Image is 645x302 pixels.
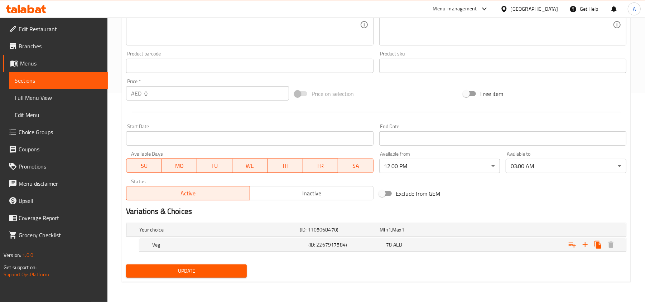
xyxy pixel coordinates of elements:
[396,189,441,198] span: Exclude from GEM
[384,8,613,42] textarea: نودلز مقلية مع الخضار
[338,159,374,173] button: SA
[401,225,404,234] span: 1
[22,250,33,260] span: 1.0.0
[3,158,108,175] a: Promotions
[270,161,300,171] span: TH
[268,159,303,173] button: TH
[126,159,162,173] button: SU
[126,186,250,200] button: Active
[165,161,194,171] span: MO
[3,141,108,158] a: Coupons
[308,241,384,248] h5: (ID: 2267917584)
[9,106,108,123] a: Edit Menu
[19,162,102,171] span: Promotions
[162,159,197,173] button: MO
[250,186,374,200] button: Inactive
[380,225,388,234] span: Min
[433,5,477,13] div: Menu-management
[3,209,108,226] a: Coverage Report
[19,42,102,50] span: Branches
[200,161,230,171] span: TU
[592,238,605,251] button: Clone new choice
[379,59,626,73] input: Please enter product sku
[3,123,108,141] a: Choice Groups
[131,8,360,42] textarea: Stir-fried noodles with vegetables
[129,188,247,199] span: Active
[19,214,102,222] span: Coverage Report
[9,72,108,89] a: Sections
[20,59,102,68] span: Menus
[300,226,377,233] h5: (ID: 1105068470)
[126,59,373,73] input: Please enter product barcode
[3,175,108,192] a: Menu disclaimer
[235,161,265,171] span: WE
[19,196,102,205] span: Upsell
[131,89,141,98] p: AED
[605,238,617,251] button: Delete Veg
[511,5,558,13] div: [GEOGRAPHIC_DATA]
[126,264,247,278] button: Update
[144,86,289,101] input: Please enter price
[3,38,108,55] a: Branches
[19,25,102,33] span: Edit Restaurant
[15,76,102,85] span: Sections
[139,238,626,251] div: Expand
[3,20,108,38] a: Edit Restaurant
[579,238,592,251] button: Add new choice
[3,192,108,209] a: Upsell
[232,159,268,173] button: WE
[19,231,102,239] span: Grocery Checklist
[566,238,579,251] button: Add choice group
[506,159,626,173] div: 03:00 AM
[19,179,102,188] span: Menu disclaimer
[3,55,108,72] a: Menus
[132,267,241,276] span: Update
[388,225,391,234] span: 1
[380,226,457,233] div: ,
[197,159,232,173] button: TU
[312,89,354,98] span: Price on selection
[9,89,108,106] a: Full Menu View
[19,128,102,136] span: Choice Groups
[392,225,401,234] span: Max
[126,206,626,217] h2: Variations & Choices
[4,263,37,272] span: Get support on:
[129,161,159,171] span: SU
[379,159,500,173] div: 12:00 PM
[4,250,21,260] span: Version:
[139,226,297,233] h5: Your choice
[386,240,392,249] span: 78
[126,223,626,236] div: Expand
[15,93,102,102] span: Full Menu View
[306,161,336,171] span: FR
[253,188,371,199] span: Inactive
[3,226,108,244] a: Grocery Checklist
[19,145,102,154] span: Coupons
[633,5,636,13] span: A
[4,270,49,279] a: Support.OpsPlatform
[152,241,305,248] h5: Veg
[393,240,402,249] span: AED
[341,161,371,171] span: SA
[303,159,338,173] button: FR
[480,89,503,98] span: Free item
[15,111,102,119] span: Edit Menu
